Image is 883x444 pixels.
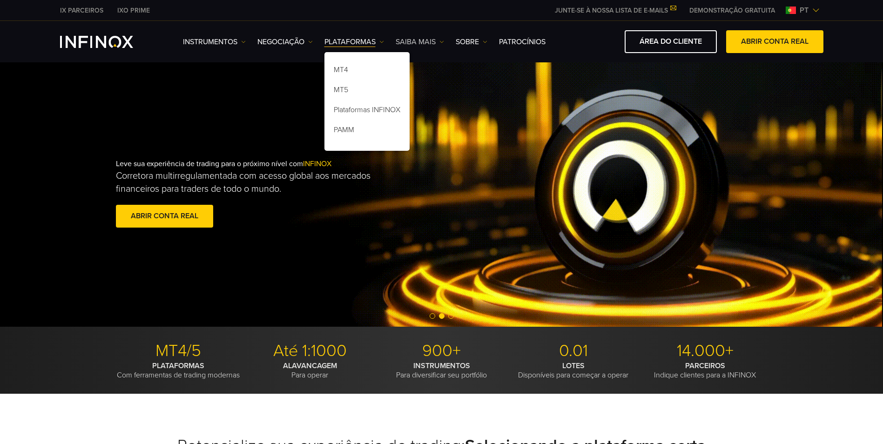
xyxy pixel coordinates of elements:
[796,5,812,16] span: pt
[257,36,313,47] a: NEGOCIAÇÃO
[303,159,331,168] span: INFINOX
[53,6,110,15] a: INFINOX
[439,313,445,319] span: Go to slide 2
[511,361,636,380] p: Disponíveis para começar a operar
[116,205,213,228] a: ABRIR CONTA REAL
[511,341,636,361] p: 0.01
[116,361,241,380] p: Com ferramentas de trading modernas
[448,313,454,319] span: Go to slide 3
[248,341,372,361] p: Até 1:1000
[562,361,585,370] strong: LOTES
[643,341,768,361] p: 14.000+
[456,36,487,47] a: SOBRE
[396,36,444,47] a: Saiba mais
[682,6,782,15] a: INFINOX MENU
[499,36,546,47] a: Patrocínios
[548,7,682,14] a: JUNTE-SE À NOSSA LISTA DE E-MAILS
[726,30,823,53] a: ABRIR CONTA REAL
[116,144,461,245] div: Leve sua experiência de trading para o próximo nível com
[379,341,504,361] p: 900+
[324,101,410,121] a: Plataformas INFINOX
[110,6,157,15] a: INFINOX
[283,361,337,370] strong: ALAVANCAGEM
[116,169,392,195] p: Corretora multirregulamentada com acesso global aos mercados financeiros para traders de todo o m...
[643,361,768,380] p: Indique clientes para a INFINOX
[324,61,410,81] a: MT4
[413,361,470,370] strong: INSTRUMENTOS
[324,36,384,47] a: PLATAFORMAS
[625,30,717,53] a: ÁREA DO CLIENTE
[116,341,241,361] p: MT4/5
[324,81,410,101] a: MT5
[430,313,435,319] span: Go to slide 1
[324,121,410,141] a: PAMM
[183,36,246,47] a: Instrumentos
[685,361,725,370] strong: PARCEIROS
[60,36,155,48] a: INFINOX Logo
[152,361,204,370] strong: PLATAFORMAS
[379,361,504,380] p: Para diversificar seu portfólio
[248,361,372,380] p: Para operar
